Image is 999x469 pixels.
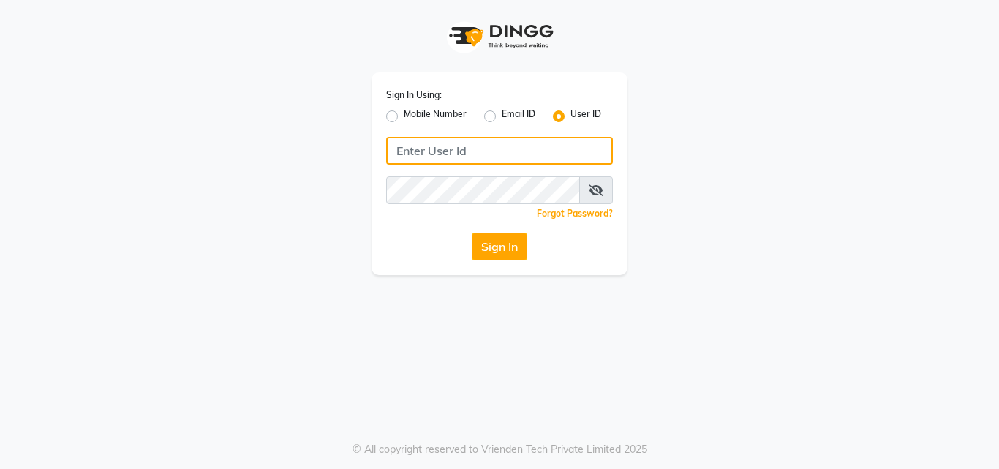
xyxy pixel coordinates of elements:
[386,137,613,165] input: Username
[537,208,613,219] a: Forgot Password?
[570,108,601,125] label: User ID
[404,108,467,125] label: Mobile Number
[472,233,527,260] button: Sign In
[502,108,535,125] label: Email ID
[386,176,580,204] input: Username
[441,15,558,58] img: logo1.svg
[386,89,442,102] label: Sign In Using:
